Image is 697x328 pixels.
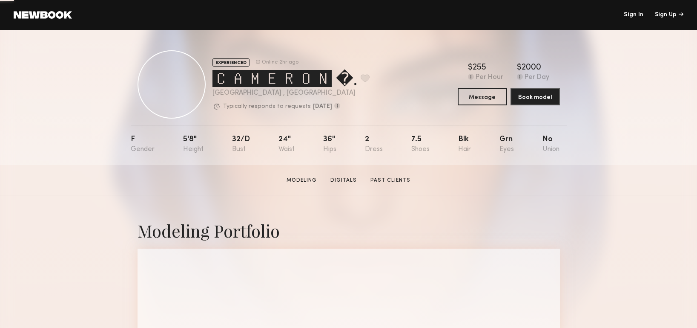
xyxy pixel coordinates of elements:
button: Message [458,88,507,105]
div: 5'8" [183,136,204,153]
div: EXPERIENCED [212,58,250,67]
div: Modeling Portfolio [138,219,560,242]
div: Online 2hr ago [262,60,298,65]
a: Modeling [283,177,320,184]
a: Digitals [327,177,360,184]
div: 255 [473,64,486,72]
div: 2000 [522,64,541,72]
div: Grn [499,136,514,153]
div: $ [517,64,522,72]
div: No [542,136,559,153]
div: $ [468,64,473,72]
a: Sign In [624,12,643,18]
div: Per Day [525,74,549,81]
div: Per Hour [476,74,503,81]
div: Blk [458,136,471,153]
button: Book model [511,88,560,105]
b: [DATE] [313,104,332,110]
div: 36" [323,136,336,153]
p: Typically responds to requests [223,104,311,110]
div: 32/d [232,136,250,153]
div: 24" [278,136,295,153]
div: [GEOGRAPHIC_DATA] , [GEOGRAPHIC_DATA] [212,90,370,97]
a: Past Clients [367,177,414,184]
div: F [131,136,155,153]
div: 🅲🅰🅼🅴🆁🅾🅽 �. [212,67,370,89]
div: 2 [365,136,383,153]
div: Sign Up [655,12,683,18]
div: 7.5 [411,136,430,153]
